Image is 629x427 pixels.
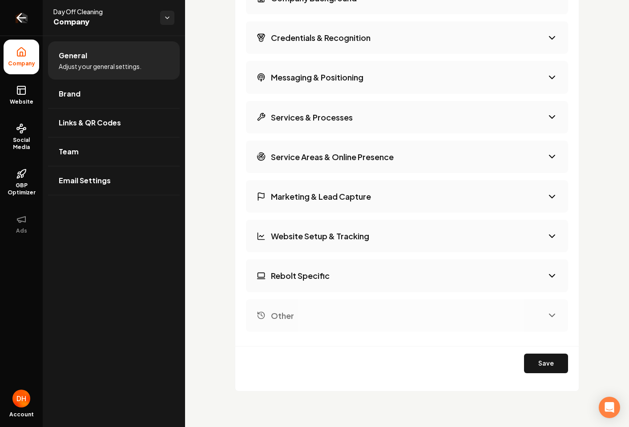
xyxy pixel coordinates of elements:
button: Save [524,354,568,373]
button: Services & Processes [246,101,568,133]
h3: Marketing & Lead Capture [271,191,371,202]
span: Links & QR Codes [59,117,121,128]
a: GBP Optimizer [4,161,39,203]
span: Brand [59,89,81,99]
h3: Credentials & Recognition [271,32,371,43]
span: Adjust your general settings. [59,62,141,71]
button: Ads [4,207,39,242]
span: Day Off Cleaning [53,7,153,16]
img: Daniel Harrison [12,390,30,407]
button: Marketing & Lead Capture [246,180,568,213]
span: Company [4,60,39,67]
h3: Services & Processes [271,112,353,123]
button: Other [246,299,568,332]
span: Account [9,411,34,418]
span: GBP Optimizer [4,182,39,196]
button: Messaging & Positioning [246,61,568,93]
button: Credentials & Recognition [246,21,568,54]
div: Open Intercom Messenger [599,397,620,418]
span: General [59,50,87,61]
a: Social Media [4,116,39,158]
h3: Website Setup & Tracking [271,230,369,242]
a: Brand [48,80,180,108]
a: Links & QR Codes [48,109,180,137]
span: Ads [12,227,31,234]
a: Website [4,78,39,113]
span: Social Media [4,137,39,151]
span: Team [59,146,79,157]
button: Service Areas & Online Presence [246,141,568,173]
button: Rebolt Specific [246,259,568,292]
h3: Other [271,310,294,321]
span: Company [53,16,153,28]
h3: Rebolt Specific [271,270,330,281]
h3: Messaging & Positioning [271,72,363,83]
button: Website Setup & Tracking [246,220,568,252]
span: Website [6,98,37,105]
button: Open user button [12,390,30,407]
span: Email Settings [59,175,111,186]
h3: Service Areas & Online Presence [271,151,394,162]
a: Team [48,137,180,166]
a: Email Settings [48,166,180,195]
